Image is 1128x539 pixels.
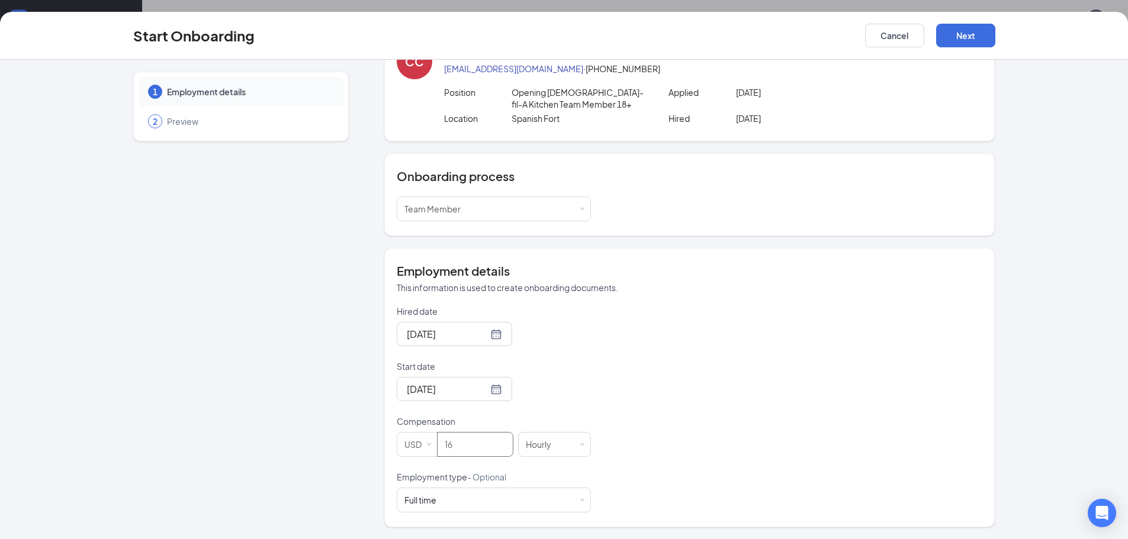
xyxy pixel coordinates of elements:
[407,327,488,341] input: Sep 15, 2025
[444,112,512,124] p: Location
[736,86,870,98] p: [DATE]
[1088,499,1116,527] div: Open Intercom Messenger
[404,204,461,214] span: Team Member
[404,433,430,456] div: USD
[397,471,591,483] p: Employment type
[397,282,982,293] p: This information is used to create onboarding documents.
[397,263,982,279] h4: Employment details
[405,53,424,70] div: CC
[669,112,736,124] p: Hired
[512,86,646,110] p: Opening [DEMOGRAPHIC_DATA]-fil-A Kitchen Team Member 18+
[397,168,982,185] h4: Onboarding process
[438,433,513,456] input: Amount
[397,360,591,372] p: Start date
[167,115,332,127] span: Preview
[153,86,158,98] span: 1
[865,24,924,47] button: Cancel
[397,305,591,317] p: Hired date
[467,472,506,482] span: - Optional
[404,197,469,221] div: [object Object]
[167,86,332,98] span: Employment details
[407,382,488,396] input: Sep 22, 2025
[444,86,512,98] p: Position
[526,433,560,456] div: Hourly
[397,415,591,427] p: Compensation
[444,63,583,74] a: [EMAIL_ADDRESS][DOMAIN_NAME]
[153,115,158,127] span: 2
[133,25,255,46] h3: Start Onboarding
[444,63,982,75] p: · [PHONE_NUMBER]
[736,112,870,124] p: [DATE]
[669,86,736,98] p: Applied
[936,24,995,47] button: Next
[404,494,445,506] div: [object Object]
[404,494,436,506] div: Full time
[512,112,646,124] p: Spanish Fort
